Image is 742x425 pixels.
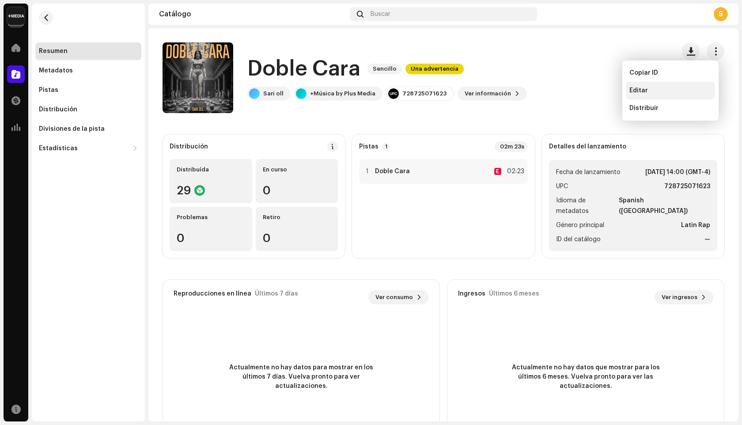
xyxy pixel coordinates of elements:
[368,290,429,304] button: Ver consumo
[619,195,710,216] strong: Spanish ([GEOGRAPHIC_DATA])
[556,220,604,231] span: Género principal
[177,166,245,173] div: Distribuída
[662,288,697,306] span: Ver ingresos
[495,141,528,152] div: 02m 23s
[39,106,77,113] div: Distribución
[549,143,626,150] strong: Detalles del lanzamiento
[629,69,658,76] span: Copiar ID
[664,181,710,192] strong: 728725071623
[367,64,402,74] span: Sencillo
[39,67,73,74] div: Metadatos
[263,214,331,221] div: Retiro
[35,120,141,138] re-m-nav-item: Divisiones de la pista
[405,64,464,74] span: Una advertencia
[35,101,141,118] re-m-nav-item: Distribución
[7,7,25,25] img: d0ab9f93-6901-4547-93e9-494644ae73ba
[159,11,346,18] div: Catálogo
[556,195,617,216] span: Idioma de metadatos
[506,363,665,391] span: Actualmente no hay datos que mostrar para los últimos 6 meses. Vuelva pronto para ver las actuali...
[655,290,713,304] button: Ver ingresos
[39,145,78,152] div: Estadísticas
[35,140,141,157] re-m-nav-dropdown: Estadísticas
[645,167,710,178] strong: [DATE] 14:00 (GMT-4)
[255,290,298,297] div: Últimos 7 días
[39,125,105,133] div: Divisiones de la pista
[247,55,360,83] h1: Doble Cara
[174,290,251,297] div: Reproducciones en línea
[39,87,58,94] div: Pistas
[170,143,208,150] div: Distribución
[359,143,379,150] strong: Pistas
[465,85,511,102] span: Ver información
[489,290,539,297] div: Últimos 6 meses
[458,87,527,101] button: Ver información
[681,220,710,231] strong: Latin Rap
[35,42,141,60] re-m-nav-item: Resumen
[714,7,728,21] div: S
[375,168,410,175] strong: Doble Cara
[35,81,141,99] re-m-nav-item: Pistas
[494,168,501,175] div: E
[39,48,68,55] div: Resumen
[35,62,141,80] re-m-nav-item: Metadatos
[222,363,381,391] span: Actualmente no hay datos para mostrar en los últimos 7 días. Vuelva pronto para ver actualizaciones.
[458,290,485,297] div: Ingresos
[402,90,447,97] div: 728725071623
[375,288,413,306] span: Ver consumo
[310,90,375,97] div: +Música by Plus Media
[556,167,621,178] span: Fecha de lanzamiento
[382,143,390,151] p-badge: 1
[263,90,284,97] div: Sari oll
[629,105,659,112] span: Distribuir
[556,181,568,192] span: UPC
[505,166,524,177] div: 02:23
[556,234,601,245] span: ID del catálogo
[704,234,710,245] strong: —
[629,87,648,94] span: Editar
[263,166,331,173] div: En curso
[177,214,245,221] div: Problemas
[371,11,390,18] span: Buscar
